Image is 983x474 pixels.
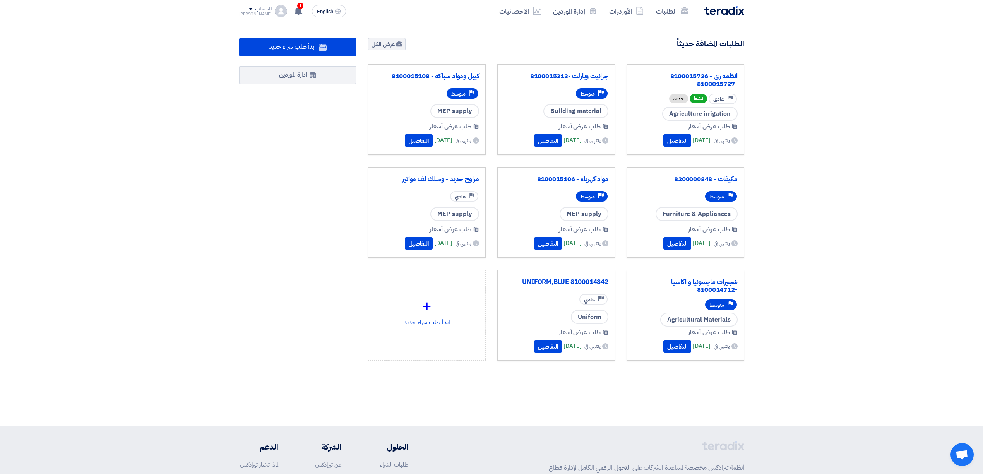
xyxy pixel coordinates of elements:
[543,104,608,118] span: Building material
[315,460,341,469] a: عن تيرادكس
[375,175,479,183] a: مراوح حديد - وسلك لف مواتير
[559,225,601,234] span: طلب عرض أسعار
[571,310,608,324] span: Uniform
[690,94,707,103] span: نشط
[559,328,601,337] span: طلب عرض أسعار
[301,441,341,453] li: الشركة
[297,3,303,9] span: 1
[662,107,738,121] span: Agriculture irrigation
[317,9,333,14] span: English
[581,193,595,200] span: متوسط
[584,239,600,247] span: ينتهي في
[434,136,452,145] span: [DATE]
[663,134,691,147] button: التفاصيل
[255,6,272,12] div: الحساب
[677,39,744,49] h4: الطلبات المضافة حديثاً
[451,90,466,98] span: متوسط
[710,301,724,309] span: متوسط
[430,104,479,118] span: MEP supply
[455,193,466,200] span: عادي
[660,313,738,327] span: Agricultural Materials
[669,94,688,103] div: جديد
[430,122,471,131] span: طلب عرض أسعار
[563,239,581,248] span: [DATE]
[688,225,730,234] span: طلب عرض أسعار
[693,342,711,351] span: [DATE]
[633,72,738,88] a: انظمة رى - 8100015726 -8100015727
[430,225,471,234] span: طلب عرض أسعار
[713,96,724,103] span: عادي
[584,136,600,144] span: ينتهي في
[688,328,730,337] span: طلب عرض أسعار
[714,136,730,144] span: ينتهي في
[633,278,738,294] a: شجيرات ماجنتونيا و اكاسيا -8100014712
[534,237,562,250] button: التفاصيل
[559,122,601,131] span: طلب عرض أسعار
[710,193,724,200] span: متوسط
[663,237,691,250] button: التفاصيل
[239,441,278,453] li: الدعم
[688,122,730,131] span: طلب عرض أسعار
[563,342,581,351] span: [DATE]
[375,294,479,318] div: +
[563,136,581,145] span: [DATE]
[269,42,316,51] span: ابدأ طلب شراء جديد
[650,2,695,20] a: الطلبات
[581,90,595,98] span: متوسط
[434,239,452,248] span: [DATE]
[312,5,346,17] button: English
[365,441,408,453] li: الحلول
[560,207,608,221] span: MEP supply
[504,175,608,183] a: مواد كهرباء - 8100015106
[456,136,471,144] span: ينتهي في
[368,38,406,50] a: عرض الكل
[603,2,650,20] a: الأوردرات
[493,2,547,20] a: الاحصائيات
[693,239,711,248] span: [DATE]
[950,443,974,466] a: Open chat
[375,277,479,345] div: ابدأ طلب شراء جديد
[375,72,479,80] a: كيبل ومواد سباكة - 8100015108
[239,12,272,16] div: [PERSON_NAME]
[547,2,603,20] a: إدارة الموردين
[534,340,562,353] button: التفاصيل
[714,342,730,350] span: ينتهي في
[240,460,278,469] a: لماذا تختار تيرادكس
[405,237,433,250] button: التفاصيل
[656,207,738,221] span: Furniture & Appliances
[504,72,608,80] a: جرانيت وبازلت -8100015313
[584,342,600,350] span: ينتهي في
[534,134,562,147] button: التفاصيل
[633,175,738,183] a: مكيفات - 8200000848
[239,66,357,84] a: ادارة الموردين
[275,5,287,17] img: profile_test.png
[704,6,744,15] img: Teradix logo
[380,460,408,469] a: طلبات الشراء
[456,239,471,247] span: ينتهي في
[714,239,730,247] span: ينتهي في
[663,340,691,353] button: التفاصيل
[405,134,433,147] button: التفاصيل
[504,278,608,286] a: 8100014842 UNIFORM,BLUE
[584,296,595,303] span: عادي
[693,136,711,145] span: [DATE]
[430,207,479,221] span: MEP supply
